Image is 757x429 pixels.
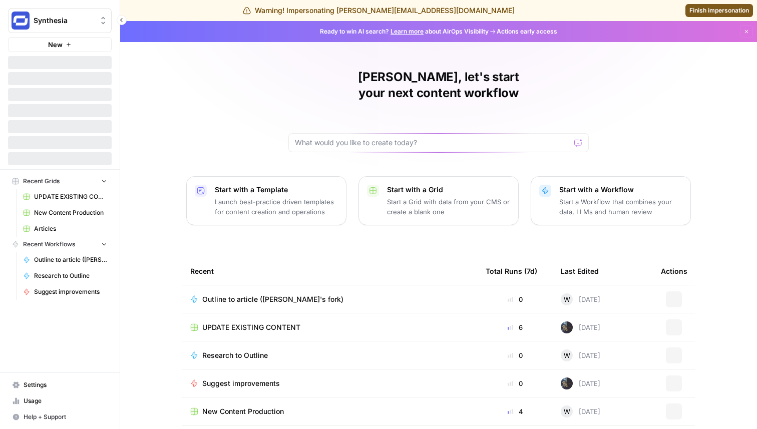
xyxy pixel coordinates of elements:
div: [DATE] [561,349,600,361]
a: Settings [8,377,112,393]
div: Actions [661,257,687,285]
div: 0 [486,294,545,304]
span: Recent Workflows [23,240,75,249]
a: Research to Outline [19,268,112,284]
button: Start with a TemplateLaunch best-practice driven templates for content creation and operations [186,176,346,225]
span: Suggest improvements [202,378,280,388]
span: Research to Outline [202,350,268,360]
span: Outline to article ([PERSON_NAME]'s fork) [34,255,107,264]
button: Workspace: Synthesia [8,8,112,33]
div: [DATE] [561,321,600,333]
p: Start with a Template [215,185,338,195]
button: Help + Support [8,409,112,425]
div: 6 [486,322,545,332]
div: [DATE] [561,293,600,305]
span: W [564,350,570,360]
img: paoqh725y1d7htyo5k8zx8sasy7f [561,321,573,333]
a: Articles [19,221,112,237]
a: UPDATE EXISTING CONTENT [190,322,470,332]
div: [DATE] [561,377,600,389]
a: Suggest improvements [190,378,470,388]
span: W [564,294,570,304]
p: Launch best-practice driven templates for content creation and operations [215,197,338,217]
div: Last Edited [561,257,599,285]
span: UPDATE EXISTING CONTENT [34,192,107,201]
span: New [48,40,63,50]
span: Actions early access [497,27,557,36]
div: 0 [486,378,545,388]
span: New Content Production [202,406,284,416]
div: Recent [190,257,470,285]
a: Usage [8,393,112,409]
span: W [564,406,570,416]
span: Settings [24,380,107,389]
p: Start with a Grid [387,185,510,195]
button: New [8,37,112,52]
span: Usage [24,396,107,405]
div: [DATE] [561,405,600,417]
a: Finish impersonation [685,4,753,17]
a: Suggest improvements [19,284,112,300]
span: Articles [34,224,107,233]
input: What would you like to create today? [295,138,570,148]
div: Warning! Impersonating [PERSON_NAME][EMAIL_ADDRESS][DOMAIN_NAME] [243,6,515,16]
span: Help + Support [24,412,107,421]
a: Learn more [391,28,424,35]
button: Start with a GridStart a Grid with data from your CMS or create a blank one [358,176,519,225]
div: 0 [486,350,545,360]
a: Research to Outline [190,350,470,360]
span: Synthesia [34,16,94,26]
a: Outline to article ([PERSON_NAME]'s fork) [19,252,112,268]
span: Ready to win AI search? about AirOps Visibility [320,27,489,36]
a: New Content Production [19,205,112,221]
a: Outline to article ([PERSON_NAME]'s fork) [190,294,470,304]
div: Total Runs (7d) [486,257,537,285]
p: Start a Grid with data from your CMS or create a blank one [387,197,510,217]
h1: [PERSON_NAME], let's start your next content workflow [288,69,589,101]
button: Recent Grids [8,174,112,189]
button: Start with a WorkflowStart a Workflow that combines your data, LLMs and human review [531,176,691,225]
span: Research to Outline [34,271,107,280]
a: UPDATE EXISTING CONTENT [19,189,112,205]
img: paoqh725y1d7htyo5k8zx8sasy7f [561,377,573,389]
span: New Content Production [34,208,107,217]
span: Suggest improvements [34,287,107,296]
p: Start with a Workflow [559,185,682,195]
span: UPDATE EXISTING CONTENT [202,322,300,332]
span: Finish impersonation [689,6,749,15]
button: Recent Workflows [8,237,112,252]
p: Start a Workflow that combines your data, LLMs and human review [559,197,682,217]
div: 4 [486,406,545,416]
span: Outline to article ([PERSON_NAME]'s fork) [202,294,343,304]
span: Recent Grids [23,177,60,186]
img: Synthesia Logo [12,12,30,30]
a: New Content Production [190,406,470,416]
